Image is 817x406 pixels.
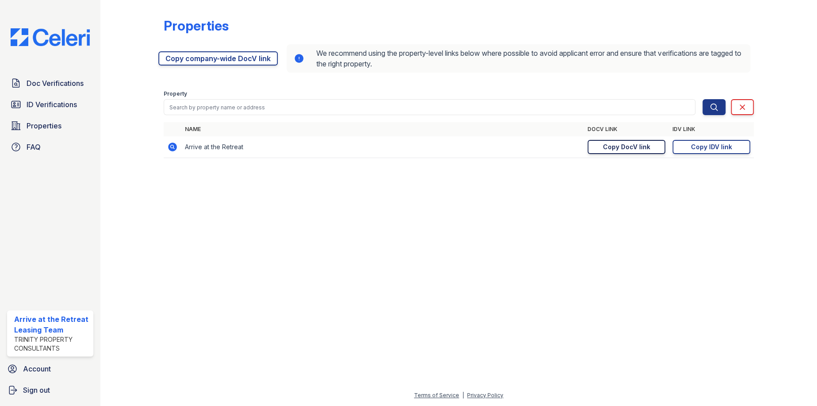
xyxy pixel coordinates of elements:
th: Name [181,122,584,136]
img: CE_Logo_Blue-a8612792a0a2168367f1c8372b55b34899dd931a85d93a1a3d3e32e68fde9ad4.png [4,28,97,46]
div: | [462,392,464,398]
th: DocV Link [584,122,669,136]
a: Sign out [4,381,97,399]
a: Account [4,360,97,378]
th: IDV Link [669,122,754,136]
span: Sign out [23,385,50,395]
a: Copy IDV link [672,140,750,154]
a: ID Verifications [7,96,93,113]
div: We recommend using the property-level links below where possible to avoid applicant error and ens... [287,44,750,73]
a: Terms of Service [414,392,459,398]
div: Properties [164,18,229,34]
label: Property [164,90,187,97]
a: Copy DocV link [587,140,665,154]
a: Properties [7,117,93,135]
span: Account [23,363,51,374]
a: Copy company-wide DocV link [158,51,278,66]
div: Arrive at the Retreat Leasing Team [14,314,90,335]
span: Doc Verifications [27,78,84,89]
span: Properties [27,120,61,131]
a: Privacy Policy [467,392,503,398]
div: Trinity Property Consultants [14,335,90,353]
span: FAQ [27,142,41,152]
div: Copy DocV link [602,143,650,151]
input: Search by property name or address [164,99,695,115]
td: Arrive at the Retreat [181,136,584,158]
span: ID Verifications [27,99,77,110]
a: FAQ [7,138,93,156]
div: Copy IDV link [690,143,732,151]
a: Doc Verifications [7,74,93,92]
